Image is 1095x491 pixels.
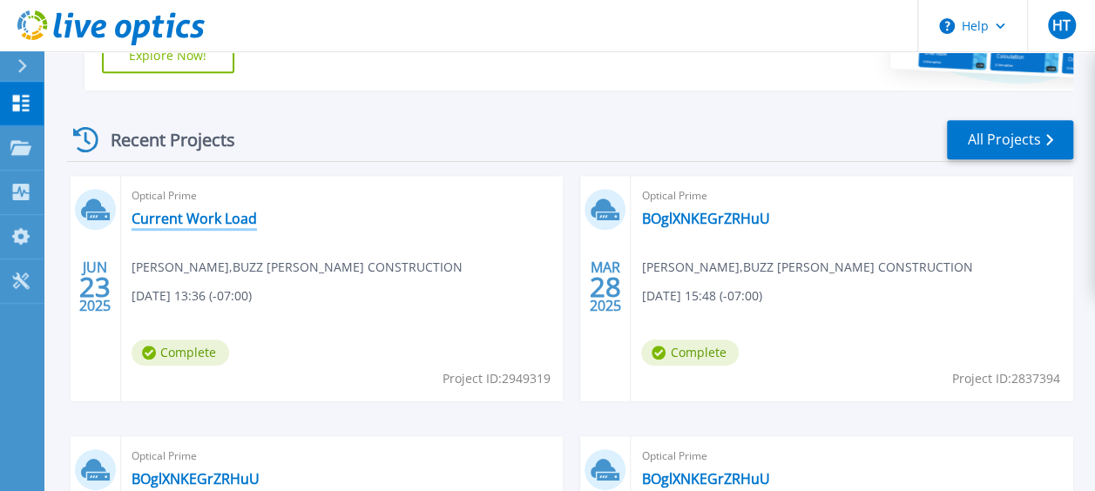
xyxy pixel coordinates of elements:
span: Complete [641,340,739,366]
div: Recent Projects [67,118,259,161]
span: Complete [132,340,229,366]
span: 23 [79,279,111,294]
span: 28 [590,279,621,294]
span: [DATE] 15:48 (-07:00) [641,286,761,306]
span: [PERSON_NAME] , BUZZ [PERSON_NAME] CONSTRUCTION [132,258,463,277]
a: All Projects [947,120,1073,159]
a: Current Work Load [132,210,257,227]
span: Project ID: 2949319 [442,369,550,388]
span: Optical Prime [132,186,553,205]
span: [DATE] 13:36 (-07:00) [132,286,252,306]
span: Optical Prime [132,447,553,466]
div: JUN 2025 [78,255,112,319]
span: Optical Prime [641,186,1063,205]
a: BOglXNKEGrZRHuU [641,470,769,488]
a: BOglXNKEGrZRHuU [641,210,769,227]
a: Explore Now! [102,38,234,73]
span: [PERSON_NAME] , BUZZ [PERSON_NAME] CONSTRUCTION [641,258,972,277]
span: Optical Prime [641,447,1063,466]
div: MAR 2025 [589,255,622,319]
span: Project ID: 2837394 [952,369,1060,388]
span: HT [1052,18,1071,32]
a: BOglXNKEGrZRHuU [132,470,260,488]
